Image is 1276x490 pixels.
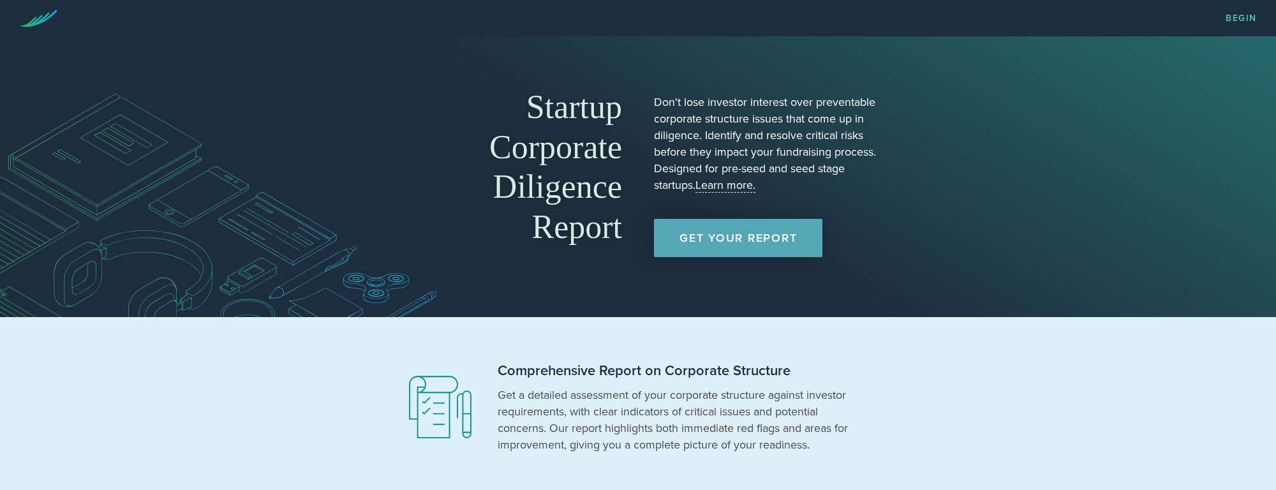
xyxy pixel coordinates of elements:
h1: Startup Corporate Diligence Report [396,87,622,247]
a: Learn more. [695,178,755,193]
p: Get a detailed assessment of your corporate structure against investor requirements, with clear i... [498,387,855,453]
h2: Comprehensive Report on Corporate Structure [498,362,855,380]
a: Get Your Report [654,219,822,257]
a: Begin [1226,14,1257,23]
p: Don't lose investor interest over preventable corporate structure issues that come up in diligenc... [654,94,880,193]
